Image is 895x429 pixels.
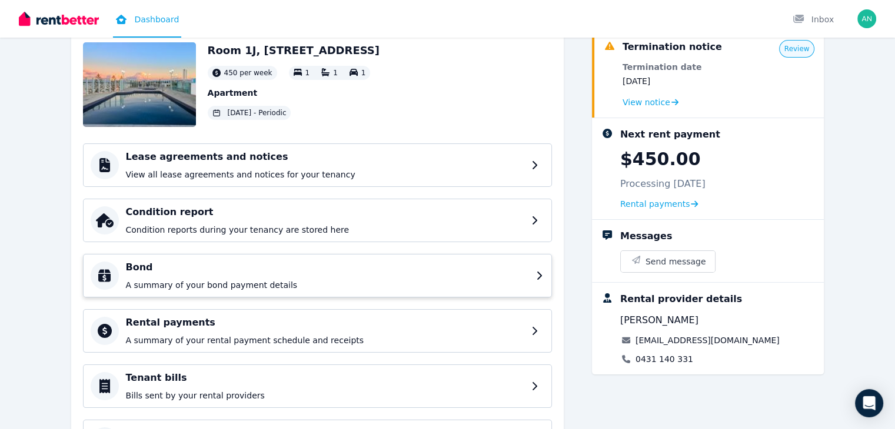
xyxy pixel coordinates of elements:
[126,169,524,180] p: View all lease agreements and notices for your tenancy
[636,334,780,346] a: [EMAIL_ADDRESS][DOMAIN_NAME]
[126,150,524,164] h4: Lease agreements and notices
[208,87,380,99] p: Apartment
[623,61,702,73] dt: Termination date
[361,69,366,77] span: 1
[19,10,99,28] img: RentBetter
[208,42,380,59] h2: Room 1J, [STREET_ADDRESS]
[646,256,706,267] span: Send message
[126,224,524,236] p: Condition reports during your tenancy are stored here
[620,128,720,142] div: Next rent payment
[126,371,524,385] h4: Tenant bills
[857,9,876,28] img: Anupam Tomer
[620,313,698,327] span: [PERSON_NAME]
[784,44,810,53] span: Review
[793,14,834,25] div: Inbox
[126,205,524,219] h4: Condition report
[620,177,706,191] p: Processing [DATE]
[620,229,672,243] div: Messages
[636,353,693,365] a: 0431 140 331
[621,251,716,272] button: Send message
[623,40,722,54] div: Termination notice
[126,316,524,330] h4: Rental payments
[620,149,701,170] p: $450.00
[623,75,702,87] dd: [DATE]
[126,390,524,401] p: Bills sent by your rental providers
[224,68,272,78] span: 450 per week
[126,334,524,346] p: A summary of your rental payment schedule and receipts
[305,69,310,77] span: 1
[855,389,883,417] div: Open Intercom Messenger
[620,198,690,210] span: Rental payments
[620,292,742,306] div: Rental provider details
[126,260,529,274] h4: Bond
[620,198,698,210] a: Rental payments
[228,108,287,118] span: [DATE] - Periodic
[623,96,678,108] a: View notice
[333,69,338,77] span: 1
[83,42,196,127] img: Property Url
[126,279,529,291] p: A summary of your bond payment details
[623,96,670,108] span: View notice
